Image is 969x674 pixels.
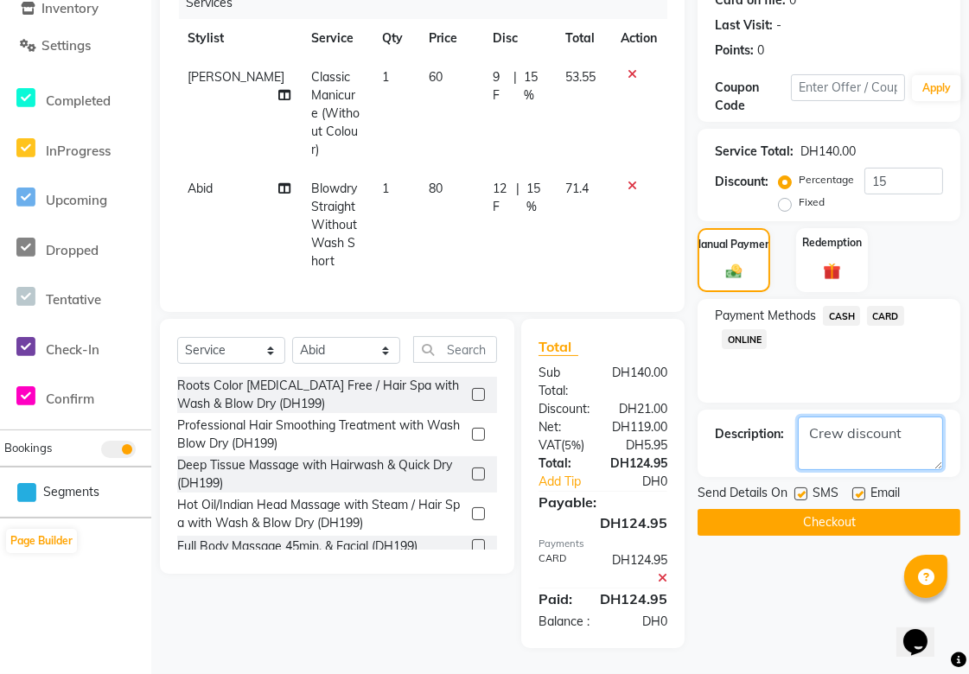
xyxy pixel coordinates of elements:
div: - [776,16,781,35]
div: Total: [526,455,597,473]
div: DH140.00 [599,364,680,400]
span: VAT [539,437,561,453]
img: _gift.svg [818,261,846,283]
div: ( ) [526,436,603,455]
span: Confirm [46,391,94,407]
span: 15 % [526,180,545,216]
span: 9 F [493,68,507,105]
div: Payments [539,537,667,551]
span: Payment Methods [715,307,816,325]
div: DH0 [603,613,681,631]
div: Coupon Code [715,79,791,115]
span: Completed [46,92,111,109]
button: Apply [912,75,961,101]
label: Percentage [799,172,854,188]
span: 60 [429,69,443,85]
div: Payable: [526,492,680,512]
span: Bookings [4,441,52,455]
div: Deep Tissue Massage with Hairwash & Quick Dry (DH199) [177,456,465,493]
div: Description: [715,425,784,443]
span: 1 [382,69,389,85]
input: Search or Scan [413,336,497,363]
iframe: chat widget [896,605,952,657]
img: _cash.svg [721,263,747,281]
span: 80 [429,181,443,196]
div: Professional Hair Smoothing Treatment with Wash Blow Dry (DH199) [177,416,465,453]
div: 0 [757,41,764,60]
th: Disc [482,19,556,58]
div: Last Visit: [715,16,773,35]
div: DH124.95 [587,588,680,609]
div: Discount: [715,173,768,191]
button: Page Builder [6,529,77,553]
span: 53.55 [566,69,596,85]
span: Send Details On [698,484,787,505]
span: SMS [813,484,838,505]
a: Add Tip [526,473,616,491]
div: DH5.95 [603,436,681,455]
label: Fixed [799,194,825,210]
div: DH140.00 [800,143,856,161]
th: Qty [372,19,418,58]
a: Settings [4,36,147,56]
div: Sub Total: [526,364,599,400]
th: Service [301,19,372,58]
span: Email [870,484,900,505]
div: DH119.00 [599,418,680,436]
th: Total [556,19,611,58]
span: Settings [41,37,91,54]
div: Discount: [526,400,603,418]
div: Points: [715,41,754,60]
div: DH0 [616,473,681,491]
span: 71.4 [566,181,590,196]
span: [PERSON_NAME] [188,69,284,85]
label: Manual Payment [692,237,775,252]
span: 1 [382,181,389,196]
div: Full Body Massage 45min. & Facial (DH199) [177,537,418,556]
div: Balance : [526,613,603,631]
span: 15 % [524,68,545,105]
span: 5% [564,438,581,452]
div: DH124.95 [597,455,680,473]
span: CASH [823,306,860,326]
span: 12 F [493,180,509,216]
div: DH124.95 [599,551,680,588]
span: InProgress [46,143,111,159]
div: Net: [526,418,599,436]
label: Redemption [802,235,862,251]
th: Action [610,19,667,58]
span: Check-In [46,341,99,358]
div: CARD [526,551,599,588]
input: Enter Offer / Coupon Code [791,74,905,101]
span: Blowdry Straight Without Wash Short [311,181,357,269]
div: DH21.00 [603,400,681,418]
button: Checkout [698,509,960,536]
span: Upcoming [46,192,107,208]
span: | [513,68,517,105]
span: ONLINE [722,329,767,349]
span: Abid [188,181,213,196]
div: Hot Oil/Indian Head Massage with Steam / Hair Spa with Wash & Blow Dry (DH199) [177,496,465,532]
div: Roots Color [MEDICAL_DATA] Free / Hair Spa with Wash & Blow Dry (DH199) [177,377,465,413]
span: Classic Manicure (Without Colour) [311,69,360,157]
span: Dropped [46,242,99,258]
span: | [516,180,520,216]
div: Service Total: [715,143,794,161]
div: DH124.95 [526,512,680,533]
div: Paid: [526,588,587,609]
span: Tentative [46,291,101,308]
th: Price [418,19,482,58]
span: Segments [43,483,99,501]
span: CARD [867,306,904,326]
th: Stylist [177,19,301,58]
span: Total [539,338,578,356]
